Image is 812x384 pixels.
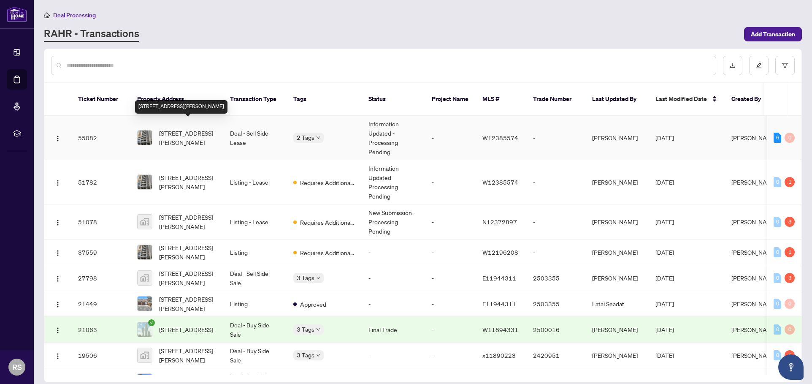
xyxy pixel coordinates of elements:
[425,160,476,204] td: -
[362,160,425,204] td: Information Updated - Processing Pending
[362,265,425,291] td: -
[223,204,287,240] td: Listing - Lease
[138,245,152,259] img: thumbnail-img
[731,134,777,142] span: [PERSON_NAME]
[138,215,152,229] img: thumbnail-img
[54,135,61,142] img: Logo
[774,324,781,335] div: 0
[297,133,314,142] span: 2 Tags
[71,160,130,204] td: 51782
[71,83,130,116] th: Ticket Number
[655,178,674,186] span: [DATE]
[655,351,674,359] span: [DATE]
[54,353,61,359] img: Logo
[774,177,781,187] div: 0
[785,217,795,227] div: 3
[223,265,287,291] td: Deal - Sell Side Sale
[782,63,788,68] span: filter
[585,240,649,265] td: [PERSON_NAME]
[585,204,649,240] td: [PERSON_NAME]
[744,27,802,41] button: Add Transaction
[655,218,674,226] span: [DATE]
[362,83,425,116] th: Status
[482,178,518,186] span: W12385574
[482,274,516,282] span: E11944311
[785,273,795,283] div: 3
[54,219,61,226] img: Logo
[585,83,649,116] th: Last Updated By
[526,116,585,160] td: -
[425,204,476,240] td: -
[526,265,585,291] td: 2503355
[7,6,27,22] img: logo
[138,175,152,189] img: thumbnail-img
[138,131,152,145] img: thumbnail-img
[425,291,476,317] td: -
[725,83,775,116] th: Created By
[723,56,742,75] button: download
[425,240,476,265] td: -
[223,240,287,265] td: Listing
[51,215,65,229] button: Logo
[12,361,22,373] span: RS
[731,274,777,282] span: [PERSON_NAME]
[425,83,476,116] th: Project Name
[316,327,320,332] span: down
[297,273,314,283] span: 3 Tags
[362,116,425,160] td: Information Updated - Processing Pending
[785,133,795,143] div: 0
[731,248,777,256] span: [PERSON_NAME]
[655,94,707,103] span: Last Modified Date
[316,353,320,357] span: down
[526,160,585,204] td: -
[731,326,777,333] span: [PERSON_NAME]
[785,299,795,309] div: 0
[159,173,217,191] span: [STREET_ADDRESS][PERSON_NAME]
[730,63,736,68] span: download
[362,291,425,317] td: -
[362,343,425,368] td: -
[71,240,130,265] td: 37559
[774,133,781,143] div: 6
[425,265,476,291] td: -
[785,177,795,187] div: 1
[731,178,777,186] span: [PERSON_NAME]
[425,343,476,368] td: -
[53,11,96,19] span: Deal Processing
[138,297,152,311] img: thumbnail-img
[71,204,130,240] td: 51078
[774,350,781,360] div: 0
[785,350,795,360] div: 1
[585,343,649,368] td: [PERSON_NAME]
[159,128,217,147] span: [STREET_ADDRESS][PERSON_NAME]
[774,299,781,309] div: 0
[223,291,287,317] td: Listing
[774,273,781,283] div: 0
[44,12,50,18] span: home
[526,317,585,343] td: 2500016
[130,83,223,116] th: Property Address
[316,276,320,280] span: down
[223,83,287,116] th: Transaction Type
[425,116,476,160] td: -
[54,301,61,308] img: Logo
[71,116,130,160] td: 55082
[585,160,649,204] td: [PERSON_NAME]
[749,56,769,75] button: edit
[71,291,130,317] td: 21449
[138,271,152,285] img: thumbnail-img
[775,56,795,75] button: filter
[159,325,213,334] span: [STREET_ADDRESS]
[526,343,585,368] td: 2420951
[585,291,649,317] td: Latai Seadat
[655,300,674,308] span: [DATE]
[51,323,65,336] button: Logo
[774,247,781,257] div: 0
[655,326,674,333] span: [DATE]
[649,83,725,116] th: Last Modified Date
[526,83,585,116] th: Trade Number
[138,348,152,362] img: thumbnail-img
[71,317,130,343] td: 21063
[751,27,795,41] span: Add Transaction
[223,317,287,343] td: Deal - Buy Side Sale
